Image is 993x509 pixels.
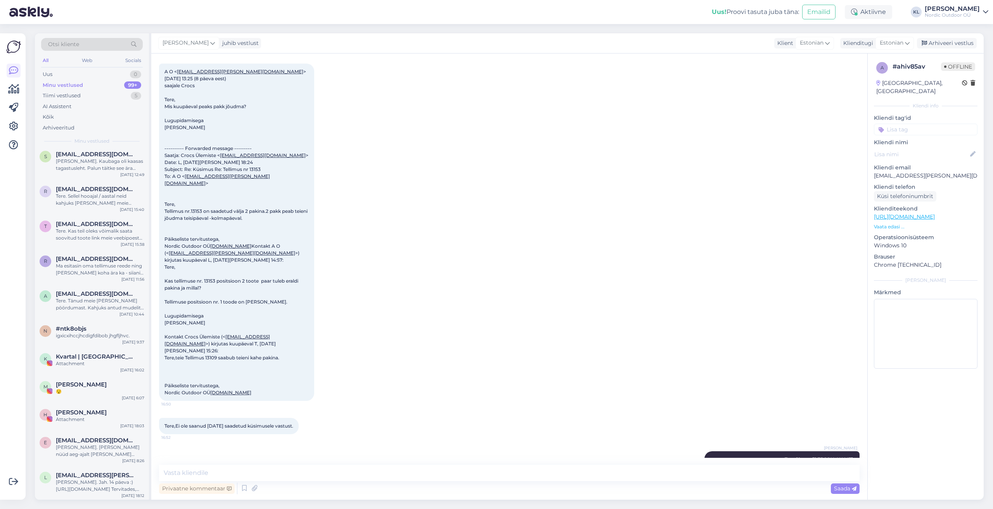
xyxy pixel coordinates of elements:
[874,277,977,284] div: [PERSON_NAME]
[800,39,823,47] span: Estonian
[219,39,259,47] div: juhib vestlust
[941,62,975,71] span: Offline
[874,172,977,180] p: [EMAIL_ADDRESS][PERSON_NAME][DOMAIN_NAME]
[874,183,977,191] p: Kliendi telefon
[911,7,922,17] div: KL
[124,55,143,66] div: Socials
[74,138,109,145] span: Minu vestlused
[131,92,141,100] div: 5
[874,288,977,297] p: Märkmed
[56,151,137,158] span: saunabirge@gmail.com
[56,409,107,416] span: Henry Jakobson
[874,114,977,122] p: Kliendi tag'id
[880,39,903,47] span: Estonian
[56,332,144,339] div: igxicxihccjhcdigfdibob jhgfljhvc.
[874,102,977,109] div: Kliendi info
[874,233,977,242] p: Operatsioonisüsteem
[44,188,47,194] span: r
[44,474,47,480] span: l
[874,223,977,230] p: Vaata edasi ...
[210,243,251,249] a: [DOMAIN_NAME]
[43,412,47,418] span: H
[712,7,799,17] div: Proovi tasuta juba täna:
[56,255,137,262] span: rsorokin43@gmail.com
[48,40,79,48] span: Otsi kliente
[925,6,988,18] a: [PERSON_NAME]Nordic Outdoor OÜ
[44,223,47,229] span: t
[56,228,144,242] div: Tere. Kas teil oleks võimalik saata soovitud toote link meie veebipoest? Tervitades. [PERSON_NAME]
[874,242,977,250] p: Windows 10
[43,81,83,89] div: Minu vestlused
[874,261,977,269] p: Chrome [TECHNICAL_ID]
[840,39,873,47] div: Klienditugi
[56,479,144,493] div: [PERSON_NAME]. Jah. 14 päeva :) [URL][DOMAIN_NAME] Tervitades, [PERSON_NAME]
[56,158,144,172] div: [PERSON_NAME]. Kaubaga oli kaasas tagastusleht. Palun täitke see ära antud sooviga ja saatke [PER...
[119,311,144,317] div: [DATE] 10:44
[925,6,980,12] div: [PERSON_NAME]
[210,390,251,395] a: [DOMAIN_NAME]
[802,5,836,19] button: Emailid
[120,207,144,212] div: [DATE] 15:40
[44,356,47,362] span: K
[774,39,793,47] div: Klient
[56,325,86,332] span: #ntk8objs
[56,353,137,360] span: Kvartal | Kaubanduskeskus Tartus
[720,456,855,497] span: Tere õhtust [PERSON_NAME]. [PERSON_NAME] asja ja anname sulle homme hommikul teada, kus teine pak...
[56,388,144,395] div: 😯
[56,381,107,388] span: Margo Ahven
[122,458,144,464] div: [DATE] 8:26
[56,193,144,207] div: Tere. Sellel hooajal / aastal neid kahjuks [PERSON_NAME] meie valikusse. Tervitades. [PERSON_NAME]
[159,483,235,494] div: Privaatne kommentaar
[56,186,137,193] span: robert37qwe@gmail.com
[925,12,980,18] div: Nordic Outdoor OÜ
[122,395,144,401] div: [DATE] 6:07
[161,401,190,407] span: 16:50
[220,152,306,158] a: [EMAIL_ADDRESS][DOMAIN_NAME]
[845,5,892,19] div: Aktiivne
[121,242,144,247] div: [DATE] 15:38
[6,40,21,54] img: Askly Logo
[824,445,857,451] span: [PERSON_NAME]
[124,81,141,89] div: 99+
[874,213,935,220] a: [URL][DOMAIN_NAME]
[44,440,47,445] span: e
[881,65,884,71] span: a
[43,124,74,132] div: Arhiveeritud
[44,293,47,299] span: a
[874,150,969,159] input: Lisa nimi
[712,8,727,16] b: Uus!
[43,113,54,121] div: Kõik
[120,367,144,373] div: [DATE] 16:02
[56,360,144,367] div: Attachment
[893,62,941,71] div: # ahiv85av
[917,38,977,48] div: Arhiveeri vestlus
[874,205,977,213] p: Klienditeekond
[56,221,137,228] span: twoliver.kongo@gmail.com
[164,423,293,429] span: Tere,Ei ole saanud [DATE] saadetud küsimusele vastust.
[120,423,144,429] div: [DATE] 18:03
[56,472,137,479] span: liina.berg@hotmail.com
[121,493,144,499] div: [DATE] 18:12
[130,71,141,78] div: 0
[56,416,144,423] div: Attachment
[874,124,977,135] input: Lisa tag
[43,92,81,100] div: Tiimi vestlused
[164,69,309,395] span: A O < > [DATE] 13:25 (8 päeva eest) saajale Crocs Tere, Mis kuupäeval peaks pakk jõudma? Lugupida...
[43,71,52,78] div: Uus
[874,164,977,172] p: Kliendi email
[121,276,144,282] div: [DATE] 11:56
[56,297,144,311] div: Tere. Tänud meie [PERSON_NAME] pöördumast. Kahjuks antud mudelit poes ei ole ja samuti ei saa sed...
[80,55,94,66] div: Web
[43,384,48,390] span: M
[56,262,144,276] div: Ma esitasin oma tellimuse reede ning [PERSON_NAME] koha ära ka - siiani pole tellimus minuni jõud...
[41,55,50,66] div: All
[56,437,137,444] span: enelieljand@gmail.com
[876,79,962,95] div: [GEOGRAPHIC_DATA], [GEOGRAPHIC_DATA]
[56,290,137,297] span: a.l@mail.ee
[44,154,47,159] span: s
[56,444,144,458] div: [PERSON_NAME]. [PERSON_NAME] nüüd aeg-ajalt [PERSON_NAME] hoidnud vihmasaabastel aga kahjuks ei o...
[177,69,303,74] a: [EMAIL_ADDRESS][PERSON_NAME][DOMAIN_NAME]
[120,172,144,178] div: [DATE] 12:49
[43,328,47,334] span: n
[122,339,144,345] div: [DATE] 9:37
